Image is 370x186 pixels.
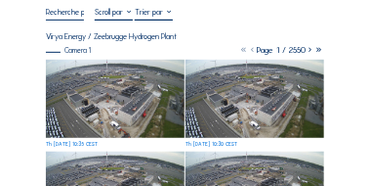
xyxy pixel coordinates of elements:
img: image_53553657 [185,60,323,137]
span: Page 1 / 2550 [258,45,307,55]
img: image_53553796 [46,60,184,137]
div: Th [DATE] 10:30 CEST [185,142,237,147]
div: Camera 1 [46,47,91,54]
input: Recherche par date 󰅀 [46,7,84,17]
div: Th [DATE] 10:35 CEST [46,142,98,147]
div: Virya Energy / Zeebrugge Hydrogen Plant [46,32,177,40]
